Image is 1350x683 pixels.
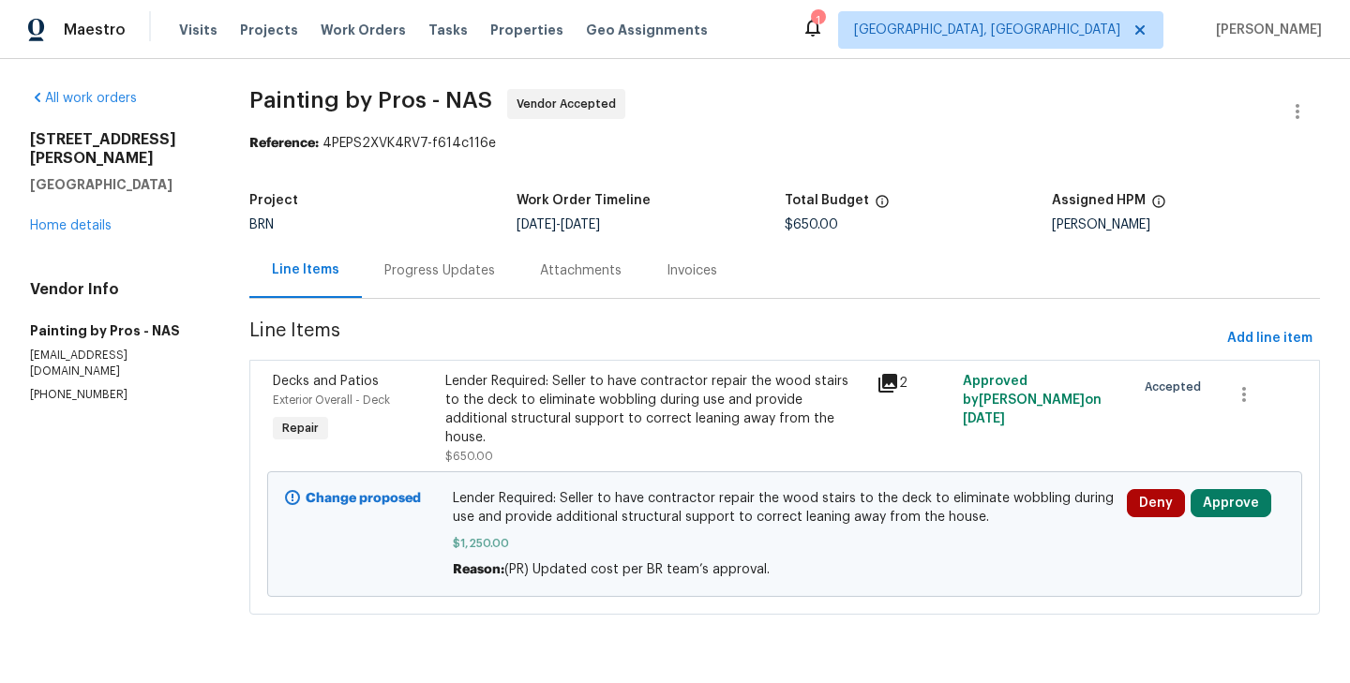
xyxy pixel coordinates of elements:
[384,261,495,280] div: Progress Updates
[249,218,274,231] span: BRN
[504,563,770,576] span: (PR) Updated cost per BR team’s approval.
[1227,327,1312,350] span: Add line item
[30,219,112,232] a: Home details
[275,419,326,438] span: Repair
[453,534,1116,553] span: $1,250.00
[249,89,492,111] span: Painting by Pros - NAS
[540,261,622,280] div: Attachments
[30,321,204,340] h5: Painting by Pros - NAS
[249,134,1320,153] div: 4PEPS2XVK4RV7-f614c116e
[667,261,717,280] div: Invoices
[30,348,204,379] p: [EMAIL_ADDRESS][DOMAIN_NAME]
[273,394,390,406] span: Exterior Overall - Deck
[30,280,204,299] h4: Vendor Info
[490,21,563,39] span: Properties
[30,130,204,168] h2: [STREET_ADDRESS][PERSON_NAME]
[785,218,838,231] span: $650.00
[1220,321,1320,356] button: Add line item
[272,260,339,279] div: Line Items
[30,92,137,105] a: All work orders
[453,489,1116,527] span: Lender Required: Seller to have contractor repair the wood stairs to the deck to eliminate wobbli...
[249,321,1220,356] span: Line Items
[445,451,493,462] span: $650.00
[249,137,319,150] b: Reference:
[963,375,1102,425] span: Approved by [PERSON_NAME] on
[249,194,298,207] h5: Project
[1208,21,1322,39] span: [PERSON_NAME]
[785,194,869,207] h5: Total Budget
[64,21,126,39] span: Maestro
[517,95,623,113] span: Vendor Accepted
[1145,378,1208,396] span: Accepted
[561,218,600,231] span: [DATE]
[517,194,651,207] h5: Work Order Timeline
[517,218,600,231] span: -
[240,21,298,39] span: Projects
[445,372,865,447] div: Lender Required: Seller to have contractor repair the wood stairs to the deck to eliminate wobbli...
[586,21,708,39] span: Geo Assignments
[875,194,890,218] span: The total cost of line items that have been proposed by Opendoor. This sum includes line items th...
[453,563,504,576] span: Reason:
[428,23,468,37] span: Tasks
[179,21,217,39] span: Visits
[1052,194,1146,207] h5: Assigned HPM
[1127,489,1185,517] button: Deny
[1052,218,1320,231] div: [PERSON_NAME]
[811,11,824,30] div: 1
[854,21,1120,39] span: [GEOGRAPHIC_DATA], [GEOGRAPHIC_DATA]
[517,218,556,231] span: [DATE]
[306,492,421,505] b: Change proposed
[877,372,952,394] div: 2
[30,175,204,194] h5: [GEOGRAPHIC_DATA]
[963,412,1005,425] span: [DATE]
[273,375,379,388] span: Decks and Patios
[30,387,204,403] p: [PHONE_NUMBER]
[1191,489,1271,517] button: Approve
[1151,194,1166,218] span: The hpm assigned to this work order.
[321,21,406,39] span: Work Orders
